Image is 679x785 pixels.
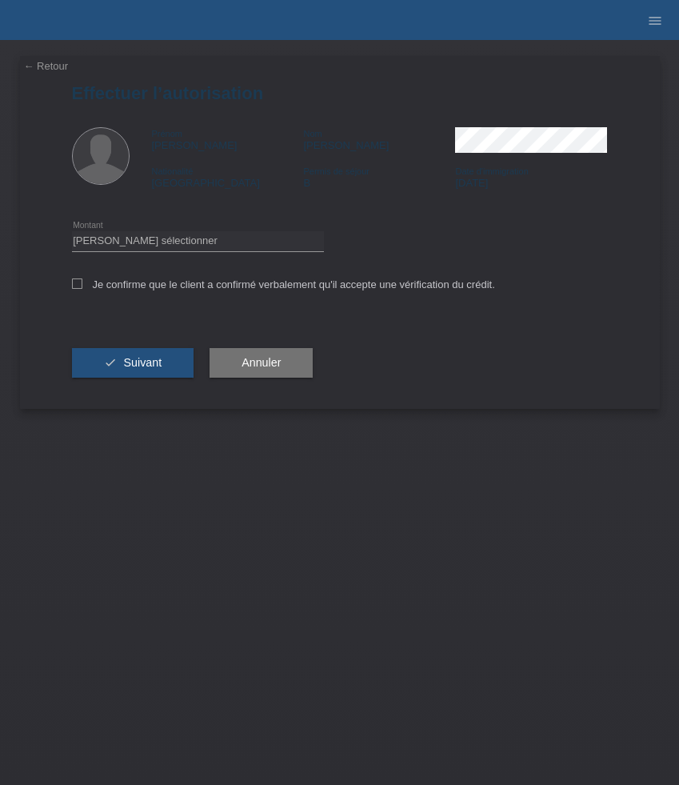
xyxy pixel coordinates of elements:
[303,166,369,176] span: Permis de séjour
[123,356,162,369] span: Suivant
[72,83,608,103] h1: Effectuer l’autorisation
[152,129,183,138] span: Prénom
[152,165,304,189] div: [GEOGRAPHIC_DATA]
[72,278,495,290] label: Je confirme que le client a confirmé verbalement qu'il accepte une vérification du crédit.
[647,13,663,29] i: menu
[639,15,671,25] a: menu
[455,166,528,176] span: Date d'immigration
[104,356,117,369] i: check
[152,166,194,176] span: Nationalité
[455,165,607,189] div: [DATE]
[24,60,69,72] a: ← Retour
[242,356,281,369] span: Annuler
[303,129,322,138] span: Nom
[210,348,313,378] button: Annuler
[303,165,455,189] div: B
[152,127,304,151] div: [PERSON_NAME]
[72,348,194,378] button: check Suivant
[303,127,455,151] div: [PERSON_NAME]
